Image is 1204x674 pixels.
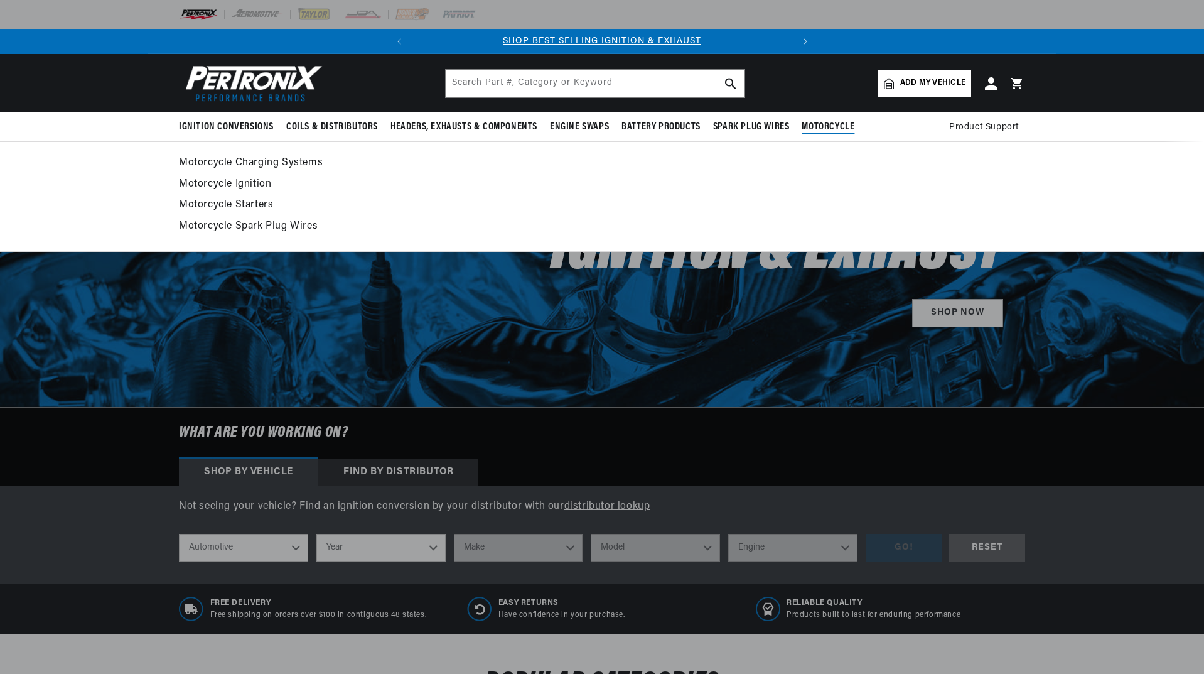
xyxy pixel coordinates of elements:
span: Ignition Conversions [179,121,274,134]
summary: Engine Swaps [544,112,615,142]
span: Coils & Distributors [286,121,378,134]
a: Motorcycle Spark Plug Wires [179,218,1025,236]
p: Products built to last for enduring performance [787,610,960,621]
span: Product Support [949,121,1019,134]
a: Add my vehicle [878,70,971,97]
div: 1 of 2 [412,35,793,48]
button: Translation missing: en.sections.announcements.next_announcement [793,29,818,54]
button: Translation missing: en.sections.announcements.previous_announcement [387,29,412,54]
div: Find by Distributor [318,459,478,486]
a: distributor lookup [564,501,650,511]
select: Ride Type [179,534,308,562]
p: Have confidence in your purchase. [498,610,625,621]
a: SHOP BEST SELLING IGNITION & EXHAUST [503,36,701,46]
summary: Motorcycle [795,112,861,142]
input: Search Part #, Category or Keyword [446,70,744,97]
summary: Headers, Exhausts & Components [384,112,544,142]
button: search button [717,70,744,97]
span: Battery Products [621,121,701,134]
a: Motorcycle Charging Systems [179,155,1025,172]
span: Engine Swaps [550,121,609,134]
span: Spark Plug Wires [713,121,790,134]
div: Announcement [412,35,793,48]
a: Motorcycle Starters [179,197,1025,214]
a: SHOP NOW [912,299,1003,327]
summary: Coils & Distributors [280,112,384,142]
span: Add my vehicle [900,77,965,89]
span: Free Delivery [210,598,427,609]
span: Easy Returns [498,598,625,609]
summary: Spark Plug Wires [707,112,796,142]
span: RELIABLE QUALITY [787,598,960,609]
div: RESET [949,534,1025,562]
select: Make [454,534,583,562]
div: Shop by vehicle [179,459,318,486]
span: Headers, Exhausts & Components [390,121,537,134]
a: Motorcycle Ignition [179,176,1025,193]
span: Motorcycle [802,121,854,134]
p: Not seeing your vehicle? Find an ignition conversion by your distributor with our [179,499,1025,515]
summary: Battery Products [615,112,707,142]
summary: Product Support [949,112,1025,143]
h2: Shop Best Selling Ignition & Exhaust [466,178,1003,279]
slideshow-component: Translation missing: en.sections.announcements.announcement_bar [148,29,1056,54]
summary: Ignition Conversions [179,112,280,142]
select: Year [316,534,446,562]
img: Pertronix [179,62,323,105]
select: Engine [728,534,857,562]
p: Free shipping on orders over $100 in contiguous 48 states. [210,610,427,621]
h6: What are you working on? [148,408,1056,458]
select: Model [591,534,720,562]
